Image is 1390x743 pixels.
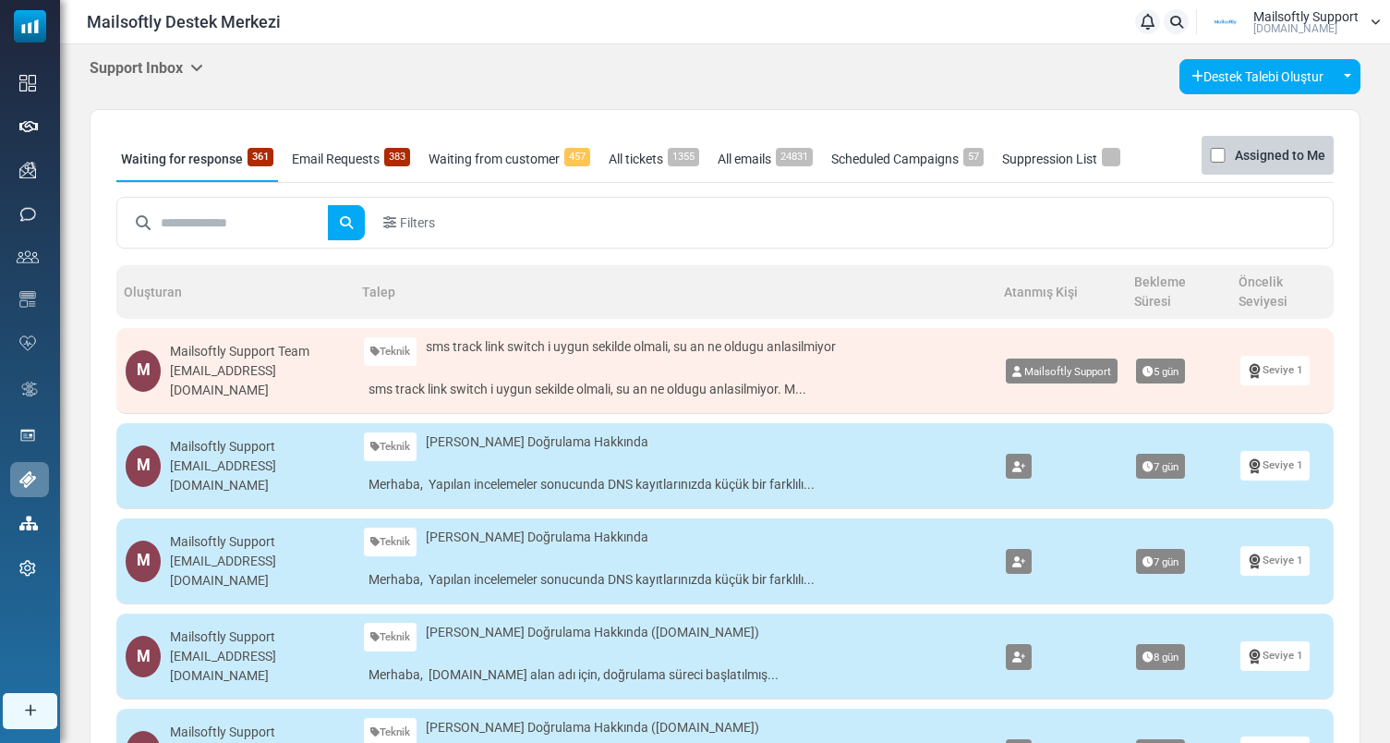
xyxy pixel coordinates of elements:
[1231,265,1334,319] th: Öncelik Seviyesi
[1253,10,1359,23] span: Mailsoftly Support
[170,723,345,742] div: Mailsoftly Support
[1136,454,1185,480] span: 7 gün
[287,136,415,182] a: Email Requests383
[19,427,36,444] img: landing_pages.svg
[604,136,704,182] a: All tickets1355
[248,148,273,166] span: 361
[1240,546,1310,575] a: Seviye 1
[170,457,345,495] div: [EMAIL_ADDRESS][DOMAIN_NAME]
[364,470,987,499] a: Merhaba, Yapılan incelemeler sonucunda DNS kayıtlarınızda küçük bir farklılı...
[424,136,595,182] a: Waiting from customer457
[126,541,161,582] div: M
[170,342,345,361] div: Mailsoftly Support Team
[1240,356,1310,384] a: Seviye 1
[426,432,648,452] span: [PERSON_NAME] Doğrulama Hakkında
[564,148,590,166] span: 457
[364,337,417,366] a: Teknik
[1006,359,1118,384] a: Mailsoftly Support
[90,59,203,77] h5: Support Inbox
[19,162,36,178] img: campaigns-icon.png
[963,148,984,166] span: 57
[400,213,435,233] span: Filters
[87,9,281,34] span: Mailsoftly Destek Merkezi
[126,445,161,487] div: M
[384,148,410,166] span: 383
[997,265,1127,319] th: Atanmış Kişi
[19,471,36,488] img: support-icon-active.svg
[364,566,987,594] a: Merhaba, Yapılan incelemeler sonucunda DNS kayıtlarınızda küçük bir farklılı...
[126,350,161,392] div: M
[170,437,345,457] div: Mailsoftly Support
[1024,365,1111,378] span: Mailsoftly Support
[1203,8,1381,36] a: User Logo Mailsoftly Support [DOMAIN_NAME]
[170,552,345,591] div: [EMAIL_ADDRESS][DOMAIN_NAME]
[364,528,417,556] a: Teknik
[1179,59,1336,94] a: Destek Talebi Oluştur
[1235,144,1325,166] label: Assigned to Me
[19,75,36,91] img: dashboard-icon.svg
[1240,451,1310,480] a: Seviye 1
[364,375,987,404] a: sms track link switch i uygun sekilde olmali, su an ne oldugu anlasilmiyor. M...
[426,337,836,357] span: sms track link switch i uygun sekilde olmali, su an ne oldugu anlasilmiyor
[170,361,345,400] div: [EMAIL_ADDRESS][DOMAIN_NAME]
[19,379,40,400] img: workflow.svg
[997,136,1125,182] a: Suppression List
[426,718,759,737] span: [PERSON_NAME] Doğrulama Hakkında ([DOMAIN_NAME])
[14,10,46,43] img: mailsoftly_icon_blue_white.svg
[1136,644,1185,670] span: 8 gün
[1127,265,1231,319] th: Bekleme Süresi
[126,636,161,677] div: M
[19,335,36,350] img: domain-health-icon.svg
[1136,359,1185,384] span: 5 gün
[170,647,345,686] div: [EMAIL_ADDRESS][DOMAIN_NAME]
[668,148,699,166] span: 1355
[364,432,417,461] a: Teknik
[426,623,759,642] span: [PERSON_NAME] Doğrulama Hakkında ([DOMAIN_NAME])
[827,136,988,182] a: Scheduled Campaigns57
[713,136,817,182] a: All emails24831
[364,623,417,652] a: Teknik
[17,250,39,263] img: contacts-icon.svg
[426,528,648,547] span: [PERSON_NAME] Doğrulama Hakkında
[19,206,36,223] img: sms-icon.png
[776,148,813,166] span: 24831
[355,265,997,319] th: Talep
[1203,8,1249,36] img: User Logo
[170,532,345,552] div: Mailsoftly Support
[116,265,355,319] th: Oluşturan
[1240,641,1310,670] a: Seviye 1
[19,560,36,577] img: settings-icon.svg
[364,661,987,689] a: Merhaba, [DOMAIN_NAME] alan adı için, doğrulama süreci başlatılmış...
[19,291,36,308] img: email-templates-icon.svg
[1253,23,1337,34] span: [DOMAIN_NAME]
[116,136,278,182] a: Waiting for response361
[1136,549,1185,575] span: 7 gün
[170,627,345,647] div: Mailsoftly Support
